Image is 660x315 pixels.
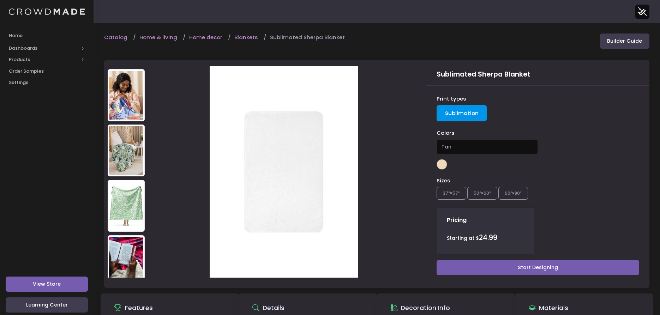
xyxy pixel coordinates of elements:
a: Start Designing [437,260,639,275]
span: View Store [33,280,61,287]
span: Home [9,32,85,39]
div: Colors [437,129,639,137]
a: Home & living [139,34,181,41]
div: Sublimated Sherpa Blanket [437,66,639,80]
a: Home decor [189,34,226,41]
span: Products [9,56,79,63]
span: Settings [9,79,85,86]
a: Catalog [104,34,131,41]
a: Blankets [234,34,262,41]
div: Sizes [433,177,590,184]
span: Learning Center [26,301,68,308]
a: Sublimation [437,105,487,121]
span: Tan [437,139,538,155]
h4: Pricing [447,217,467,224]
a: Learning Center [6,297,88,313]
a: Builder Guide [600,34,649,49]
a: Sublimated Sherpa Blanket [270,34,348,41]
a: View Store [6,277,88,292]
span: Order Samples [9,68,85,75]
img: User [635,5,649,19]
span: Dashboards [9,45,79,52]
img: Logo [9,8,85,15]
span: 24.99 [479,233,497,242]
div: Starting at $ [447,232,524,243]
div: Print types [437,95,639,103]
span: Tan [442,143,451,151]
